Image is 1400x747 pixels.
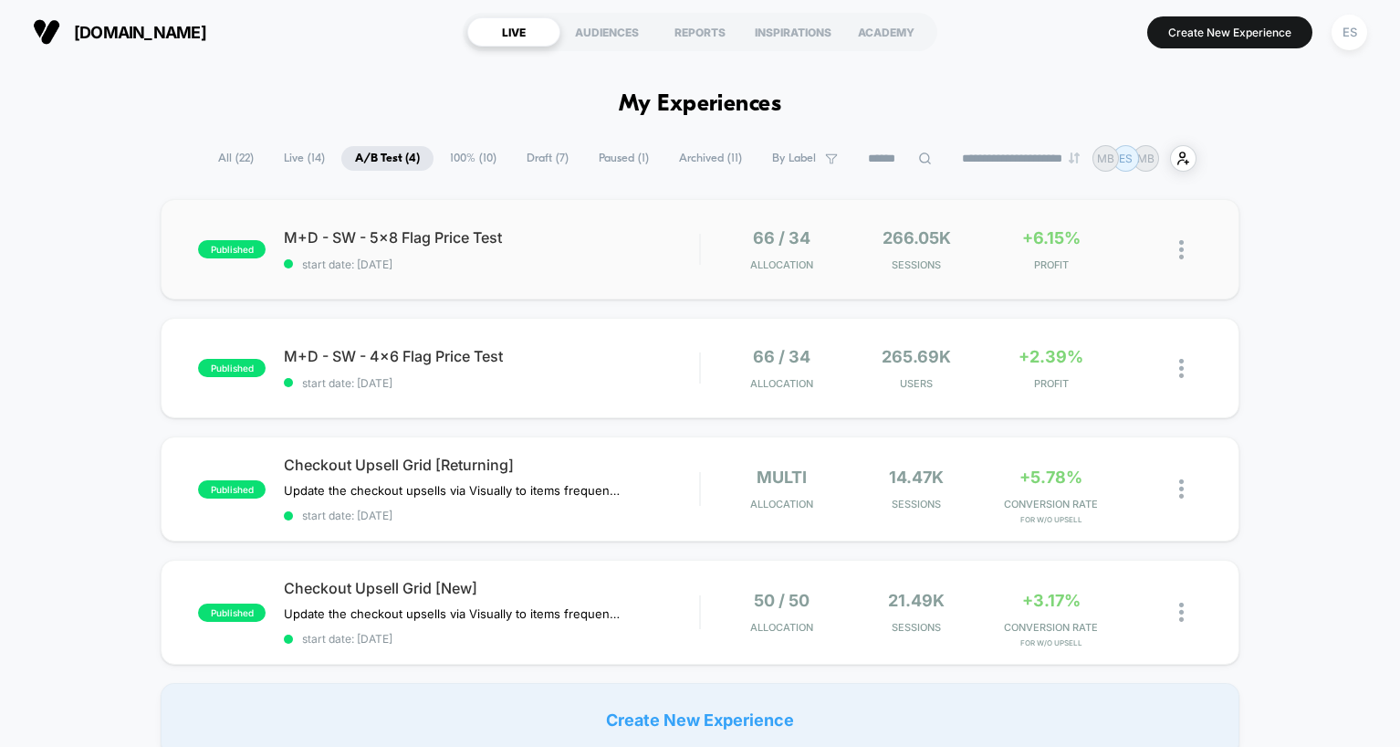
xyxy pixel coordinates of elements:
[750,377,813,390] span: Allocation
[467,17,560,47] div: LIVE
[270,146,339,171] span: Live ( 14 )
[753,228,810,247] span: 66 / 34
[341,146,434,171] span: A/B Test ( 4 )
[1022,591,1081,610] span: +3.17%
[284,509,699,522] span: start date: [DATE]
[754,591,810,610] span: 50 / 50
[988,258,1114,271] span: PROFIT
[204,146,267,171] span: All ( 22 )
[1137,152,1154,165] p: MB
[513,146,582,171] span: Draft ( 7 )
[772,152,816,165] span: By Label
[1326,14,1373,51] button: ES
[560,17,653,47] div: AUDIENCES
[665,146,756,171] span: Archived ( 11 )
[889,468,944,487] span: 14.47k
[1022,228,1081,247] span: +6.15%
[284,483,622,498] span: Update the checkout upsells via Visually to items frequently bought together under $95.
[853,621,979,634] span: Sessions
[198,359,266,377] span: published
[1179,240,1184,259] img: close
[747,17,840,47] div: INSPIRATIONS
[653,17,747,47] div: REPORTS
[853,258,979,271] span: Sessions
[284,347,699,365] span: M+D - SW - 4x6 Flag Price Test
[757,468,807,487] span: multi
[988,638,1114,647] span: for w/o upsell
[198,480,266,499] span: published
[988,621,1114,634] span: CONVERSION RATE
[1179,603,1184,622] img: close
[883,228,951,247] span: 266.05k
[74,23,206,42] span: [DOMAIN_NAME]
[284,228,699,247] span: M+D - SW - 5x8 Flag Price Test
[988,377,1114,390] span: PROFIT
[1069,153,1080,163] img: end
[1119,152,1133,165] p: ES
[753,347,810,366] span: 66 / 34
[853,377,979,390] span: Users
[1179,359,1184,378] img: close
[1019,347,1083,366] span: +2.39%
[750,498,813,510] span: Allocation
[619,91,782,118] h1: My Experiences
[988,515,1114,524] span: for w/o upsell
[882,347,951,366] span: 265.69k
[888,591,945,610] span: 21.49k
[840,17,933,47] div: ACADEMY
[585,146,663,171] span: Paused ( 1 )
[750,258,813,271] span: Allocation
[198,604,266,622] span: published
[750,621,813,634] span: Allocation
[853,498,979,510] span: Sessions
[1332,15,1367,50] div: ES
[284,376,699,390] span: start date: [DATE]
[284,606,622,621] span: Update the checkout upsells via Visually to items frequently bought together under $95.
[284,579,699,597] span: Checkout Upsell Grid [New]
[284,258,699,271] span: start date: [DATE]
[284,456,699,474] span: Checkout Upsell Grid [Returning]
[284,632,699,646] span: start date: [DATE]
[198,240,266,258] span: published
[1179,479,1184,499] img: close
[33,18,60,46] img: Visually logo
[27,17,212,47] button: [DOMAIN_NAME]
[988,498,1114,510] span: CONVERSION RATE
[1097,152,1114,165] p: MB
[436,146,510,171] span: 100% ( 10 )
[1019,468,1082,487] span: +5.78%
[1147,16,1312,48] button: Create New Experience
